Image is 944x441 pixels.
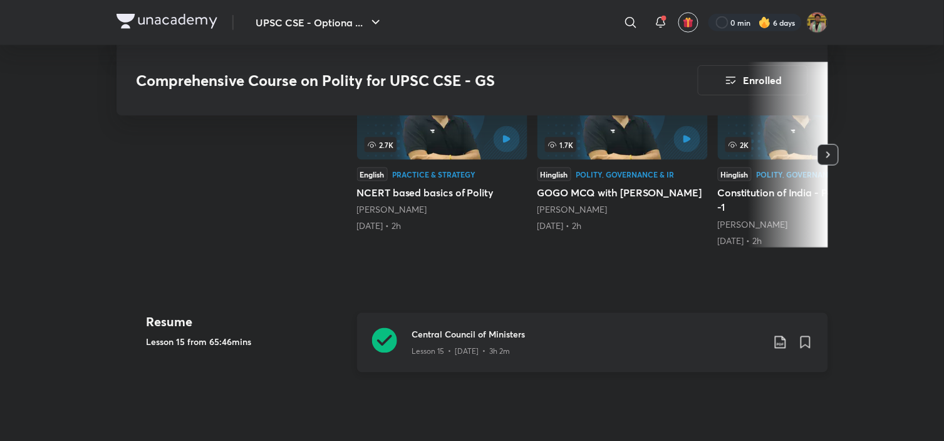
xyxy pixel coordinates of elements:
[537,62,708,233] a: 1.7KHinglishPolity, Governance & IRGOGO MCQ with [PERSON_NAME][PERSON_NAME][DATE] • 2h
[683,17,694,28] img: avatar
[393,171,476,178] div: Practice & Strategy
[545,137,576,152] span: 1.7K
[147,336,347,349] h5: Lesson 15 from 65:46mins
[759,16,771,29] img: streak
[718,219,888,231] div: Dr Sidharth Arora
[698,65,808,95] button: Enrolled
[357,313,828,388] a: Central Council of MinistersLesson 15 • [DATE] • 3h 2m
[117,14,217,32] a: Company Logo
[412,346,511,358] p: Lesson 15 • [DATE] • 3h 2m
[537,167,571,181] div: Hinglish
[718,235,888,248] div: 26th May • 2h
[537,204,708,216] div: Dr Sidharth Arora
[249,10,391,35] button: UPSC CSE - Optiona ...
[147,313,347,332] h4: Resume
[537,220,708,233] div: 23rd May • 2h
[718,167,752,181] div: Hinglish
[357,62,527,233] a: 2.7KEnglishPractice & StrategyNCERT based basics of Polity[PERSON_NAME][DATE] • 2h
[678,13,698,33] button: avatar
[117,14,217,29] img: Company Logo
[357,167,388,181] div: English
[357,204,427,216] a: [PERSON_NAME]
[357,185,527,200] h5: NCERT based basics of Polity
[807,12,828,33] img: Akshat Tiwari
[537,185,708,200] h5: GOGO MCQ with [PERSON_NAME]
[537,204,608,216] a: [PERSON_NAME]
[357,220,527,233] div: 4th Apr • 2h
[718,185,888,215] h5: Constitution of India - Page by Page -1
[357,62,527,233] a: NCERT based basics of Polity
[576,171,675,178] div: Polity, Governance & IR
[357,204,527,216] div: Dr Sidharth Arora
[537,62,708,233] a: GOGO MCQ with Dr Sidharth Arora SIDLIVE
[365,137,397,152] span: 2.7K
[412,328,763,341] h3: Central Council of Ministers
[718,219,788,231] a: [PERSON_NAME]
[718,62,888,248] a: 2KHinglishPolity, Governance & IRConstitution of India - Page by Page -1[PERSON_NAME][DATE] • 2h
[725,137,752,152] span: 2K
[137,72,627,90] h3: Comprehensive Course on Polity for UPSC CSE - GS
[718,62,888,248] a: Constitution of India - Page by Page -1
